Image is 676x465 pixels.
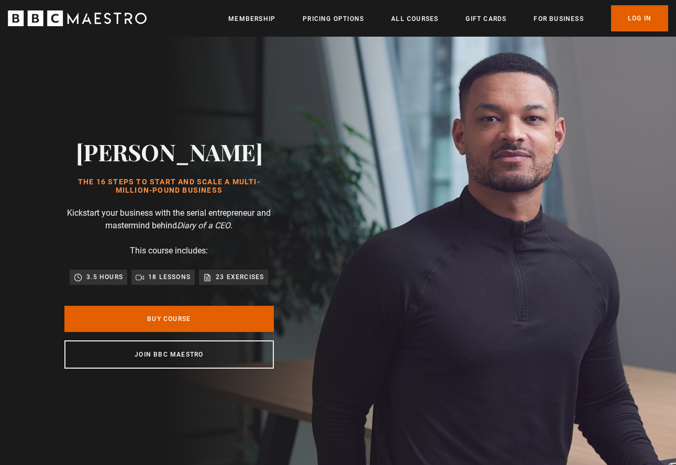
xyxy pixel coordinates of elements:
[534,14,583,24] a: For business
[8,10,147,26] svg: BBC Maestro
[130,245,208,257] p: This course includes:
[148,272,191,282] p: 18 lessons
[86,272,123,282] p: 3.5 hours
[64,306,274,332] a: Buy Course
[228,14,275,24] a: Membership
[64,138,274,165] h2: [PERSON_NAME]
[64,178,274,195] h1: The 16 Steps to Start and Scale a Multi-Million-Pound Business
[391,14,438,24] a: All Courses
[611,5,668,31] a: Log In
[216,272,264,282] p: 23 exercises
[228,5,668,31] nav: Primary
[177,220,230,230] i: Diary of a CEO
[64,340,274,369] a: Join BBC Maestro
[64,207,274,232] p: Kickstart your business with the serial entrepreneur and mastermind behind .
[303,14,364,24] a: Pricing Options
[466,14,506,24] a: Gift Cards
